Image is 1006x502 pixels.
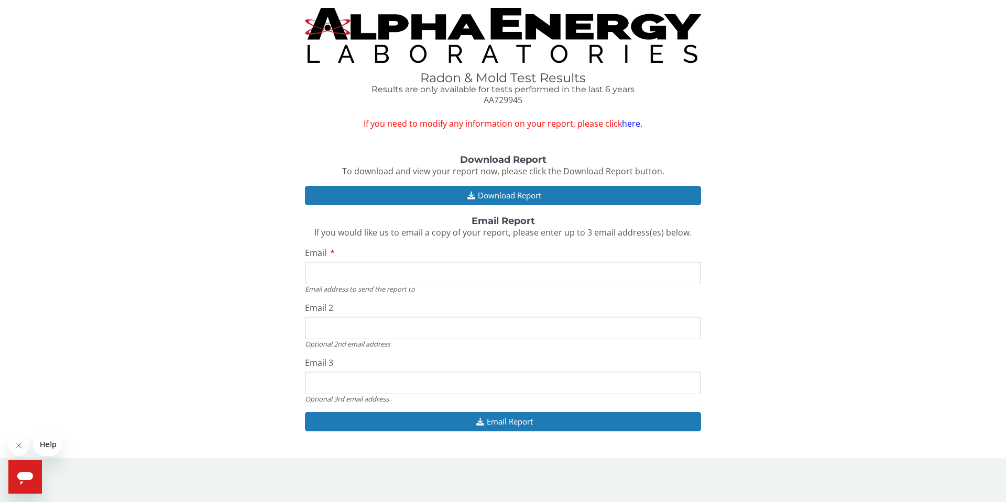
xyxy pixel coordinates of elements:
iframe: Button to launch messaging window [8,460,42,494]
strong: Download Report [460,154,546,165]
span: If you would like us to email a copy of your report, please enter up to 3 email address(es) below. [314,227,692,238]
iframe: Close message [8,435,29,456]
div: Optional 3rd email address [305,394,701,404]
iframe: Message from company [34,433,61,456]
span: Email 3 [305,357,333,369]
button: Download Report [305,186,701,205]
span: Email 2 [305,302,333,314]
div: Email address to send the report to [305,284,701,294]
button: Email Report [305,412,701,431]
span: If you need to modify any information on your report, please click [305,118,701,130]
span: AA729945 [484,94,522,106]
div: Optional 2nd email address [305,339,701,349]
strong: Email Report [472,215,535,227]
h4: Results are only available for tests performed in the last 6 years [305,85,701,94]
h1: Radon & Mold Test Results [305,71,701,85]
span: To download and view your report now, please click the Download Report button. [342,165,664,177]
img: TightCrop.jpg [305,8,701,63]
span: Email [305,247,326,259]
a: here. [622,118,642,129]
